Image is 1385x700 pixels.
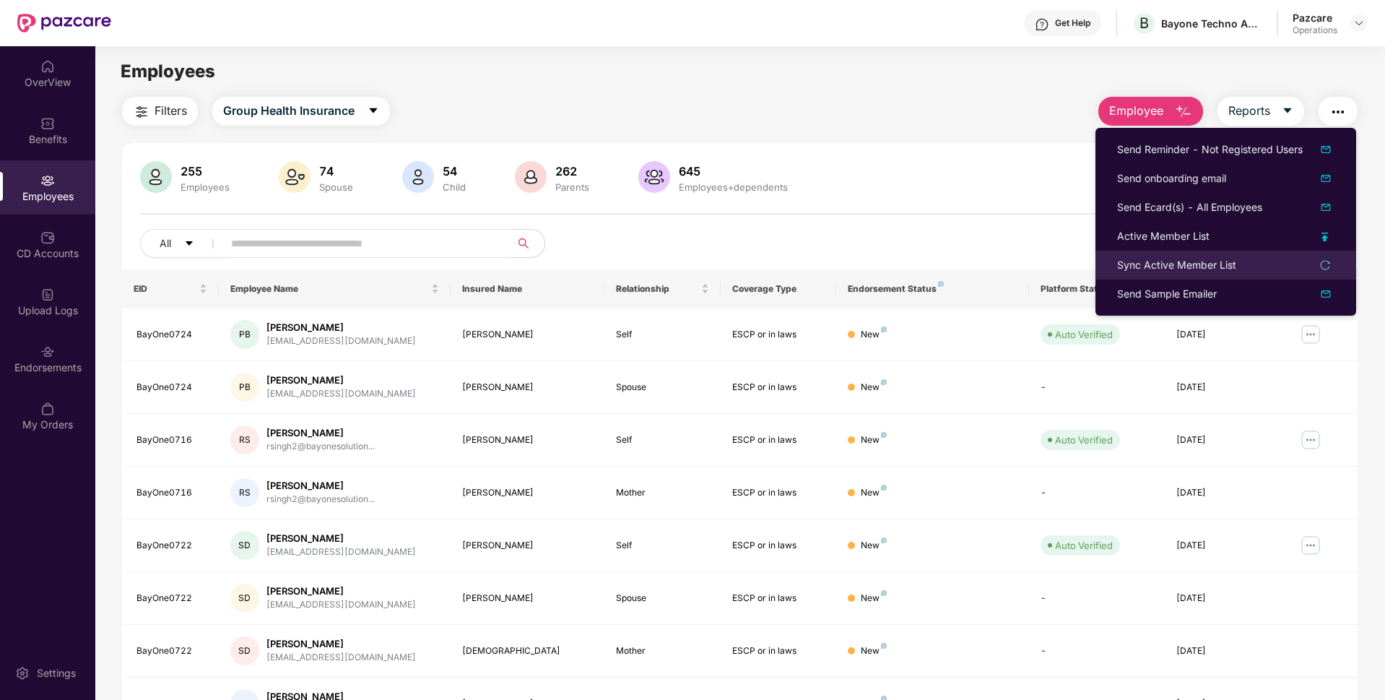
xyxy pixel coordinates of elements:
div: [DATE] [1176,328,1269,342]
div: 645 [676,164,791,178]
span: search [509,238,537,249]
button: Employee [1098,97,1203,126]
div: ESCP or in laws [732,592,825,605]
img: dropDownIcon [1317,141,1334,158]
div: Mother [616,644,708,658]
div: Spouse [316,181,356,193]
button: Reportscaret-down [1217,97,1304,126]
img: New Pazcare Logo [17,14,111,33]
div: [PERSON_NAME] [266,584,416,598]
img: svg+xml;base64,PHN2ZyB4bWxucz0iaHR0cDovL3d3dy53My5vcmcvMjAwMC9zdmciIHdpZHRoPSI4IiBoZWlnaHQ9IjgiIH... [881,379,887,385]
div: Send Ecard(s) - All Employees [1117,199,1262,215]
div: ESCP or in laws [732,328,825,342]
div: RS [230,425,259,454]
img: svg+xml;base64,PHN2ZyBpZD0iSG9tZSIgeG1sbnM9Imh0dHA6Ly93d3cudzMub3JnLzIwMDAvc3ZnIiB3aWR0aD0iMjAiIG... [40,59,55,74]
img: svg+xml;base64,PHN2ZyB4bWxucz0iaHR0cDovL3d3dy53My5vcmcvMjAwMC9zdmciIHdpZHRoPSIyNCIgaGVpZ2h0PSIyNC... [133,103,150,121]
img: manageButton [1299,323,1322,346]
div: [PERSON_NAME] [462,592,594,605]
img: svg+xml;base64,PHN2ZyBpZD0iQmVuZWZpdHMiIHhtbG5zPSJodHRwOi8vd3d3LnczLm9yZy8yMDAwL3N2ZyIgd2lkdGg9Ij... [40,116,55,131]
span: Relationship [616,283,698,295]
img: manageButton [1299,534,1322,557]
span: Group Health Insurance [223,102,355,120]
div: Endorsement Status [848,283,1017,295]
div: Settings [32,666,80,680]
div: BayOne0722 [136,539,207,553]
span: caret-down [1282,105,1293,118]
th: Insured Name [451,269,605,308]
div: PB [230,320,259,349]
img: svg+xml;base64,PHN2ZyB4bWxucz0iaHR0cDovL3d3dy53My5vcmcvMjAwMC9zdmciIHhtbG5zOnhsaW5rPSJodHRwOi8vd3... [402,161,434,193]
img: svg+xml;base64,PHN2ZyB4bWxucz0iaHR0cDovL3d3dy53My5vcmcvMjAwMC9zdmciIHdpZHRoPSIyNCIgaGVpZ2h0PSIyNC... [1329,103,1347,121]
div: Send onboarding email [1117,170,1226,186]
div: [EMAIL_ADDRESS][DOMAIN_NAME] [266,334,416,348]
div: BayOne0716 [136,433,207,447]
span: Employee Name [230,283,428,295]
div: BayOne0724 [136,328,207,342]
img: svg+xml;base64,PHN2ZyBpZD0iVXBsb2FkX0xvZ3MiIGRhdGEtbmFtZT0iVXBsb2FkIExvZ3MiIHhtbG5zPSJodHRwOi8vd3... [40,288,55,302]
div: ESCP or in laws [732,486,825,500]
div: Self [616,433,708,447]
div: SD [230,636,259,665]
div: Employees [178,181,233,193]
td: - [1029,625,1164,678]
div: 255 [178,164,233,178]
img: dropDownIcon [1317,199,1334,216]
div: Auto Verified [1055,433,1113,447]
div: [DATE] [1176,644,1269,658]
div: New [861,539,887,553]
div: Auto Verified [1055,538,1113,553]
span: reload [1320,260,1330,270]
img: svg+xml;base64,PHN2ZyB4bWxucz0iaHR0cDovL3d3dy53My5vcmcvMjAwMC9zdmciIHdpZHRoPSI4IiBoZWlnaHQ9IjgiIH... [938,281,944,287]
div: New [861,328,887,342]
div: [DATE] [1176,433,1269,447]
div: RS [230,478,259,507]
img: svg+xml;base64,PHN2ZyBpZD0iRW1wbG95ZWVzIiB4bWxucz0iaHR0cDovL3d3dy53My5vcmcvMjAwMC9zdmciIHdpZHRoPS... [40,173,55,188]
div: New [861,381,887,394]
div: Sync Active Member List [1117,257,1236,273]
th: EID [122,269,219,308]
span: Employee [1109,102,1163,120]
div: Employees+dependents [676,181,791,193]
button: search [509,229,545,258]
div: Mother [616,486,708,500]
div: rsingh2@bayonesolution... [266,493,375,506]
div: Child [440,181,469,193]
div: 262 [552,164,592,178]
div: [EMAIL_ADDRESS][DOMAIN_NAME] [266,651,416,665]
img: svg+xml;base64,PHN2ZyBpZD0iQ0RfQWNjb3VudHMiIGRhdGEtbmFtZT0iQ0QgQWNjb3VudHMiIHhtbG5zPSJodHRwOi8vd3... [40,230,55,245]
th: Coverage Type [721,269,836,308]
img: svg+xml;base64,PHN2ZyB4bWxucz0iaHR0cDovL3d3dy53My5vcmcvMjAwMC9zdmciIHhtbG5zOnhsaW5rPSJodHRwOi8vd3... [515,161,547,193]
div: [DATE] [1176,486,1269,500]
div: [PERSON_NAME] [462,328,594,342]
img: svg+xml;base64,PHN2ZyB4bWxucz0iaHR0cDovL3d3dy53My5vcmcvMjAwMC9zdmciIHdpZHRoPSI4IiBoZWlnaHQ9IjgiIH... [881,327,887,332]
div: New [861,433,887,447]
td: - [1029,361,1164,414]
div: Auto Verified [1055,327,1113,342]
span: B [1139,14,1149,32]
button: Filters [122,97,198,126]
span: Reports [1228,102,1270,120]
span: caret-down [184,238,194,250]
span: Employees [121,61,215,82]
div: Send Reminder - Not Registered Users [1117,142,1303,157]
div: Send Sample Emailer [1117,286,1217,302]
img: svg+xml;base64,PHN2ZyB4bWxucz0iaHR0cDovL3d3dy53My5vcmcvMjAwMC9zdmciIHhtbG5zOnhsaW5rPSJodHRwOi8vd3... [638,161,670,193]
div: [EMAIL_ADDRESS][DOMAIN_NAME] [266,545,416,559]
div: SD [230,531,259,560]
div: Platform Status [1041,283,1152,295]
div: 54 [440,164,469,178]
div: [PERSON_NAME] [266,532,416,545]
div: Bayone Techno Advisors Private Limited [1161,17,1262,30]
div: New [861,644,887,658]
div: Pazcare [1293,11,1337,25]
div: BayOne0722 [136,592,207,605]
img: dropDownIcon [1317,170,1334,187]
div: [DATE] [1176,381,1269,394]
div: PB [230,373,259,402]
div: Self [616,328,708,342]
td: - [1029,467,1164,519]
div: Self [616,539,708,553]
span: EID [134,283,196,295]
span: Filters [155,102,187,120]
div: [PERSON_NAME] [462,381,594,394]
